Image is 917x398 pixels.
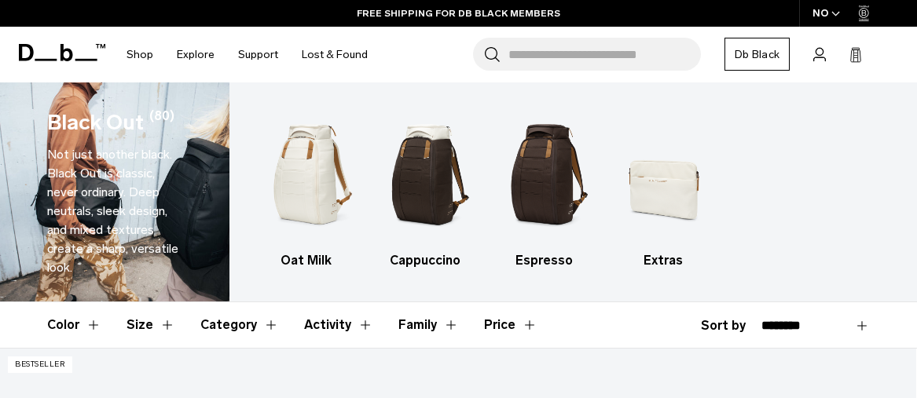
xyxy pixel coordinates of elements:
h3: Extras [618,251,709,270]
p: Not just another black. Black Out is classic, never ordinary. Deep neutrals, sleek design, and mi... [47,145,182,277]
a: Db Extras [618,106,709,270]
button: Toggle Filter [304,302,373,348]
button: Toggle Filter [398,302,459,348]
a: FREE SHIPPING FOR DB BLACK MEMBERS [357,6,560,20]
a: Db Cappuccino [380,106,471,270]
h3: Oat Milk [261,251,352,270]
button: Toggle Filter [200,302,279,348]
img: Db [261,106,352,243]
h1: Black Out [47,107,144,139]
a: Db Oat Milk [261,106,352,270]
button: Toggle Filter [127,302,175,348]
button: Toggle Filter [47,302,101,348]
h3: Espresso [499,251,590,270]
img: Db [618,106,709,243]
li: 2 / 4 [380,106,471,270]
img: Db [380,106,471,243]
a: Explore [177,27,215,82]
a: Db Black [724,38,790,71]
img: Db [499,106,590,243]
a: Db Espresso [499,106,590,270]
li: 3 / 4 [499,106,590,270]
a: Support [238,27,278,82]
a: Shop [127,27,153,82]
li: 4 / 4 [618,106,709,270]
p: Bestseller [8,356,72,373]
button: Toggle Price [484,302,537,348]
a: Lost & Found [302,27,368,82]
nav: Main Navigation [115,27,380,82]
li: 1 / 4 [261,106,352,270]
h3: Cappuccino [380,251,471,270]
span: (80) [149,107,174,139]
